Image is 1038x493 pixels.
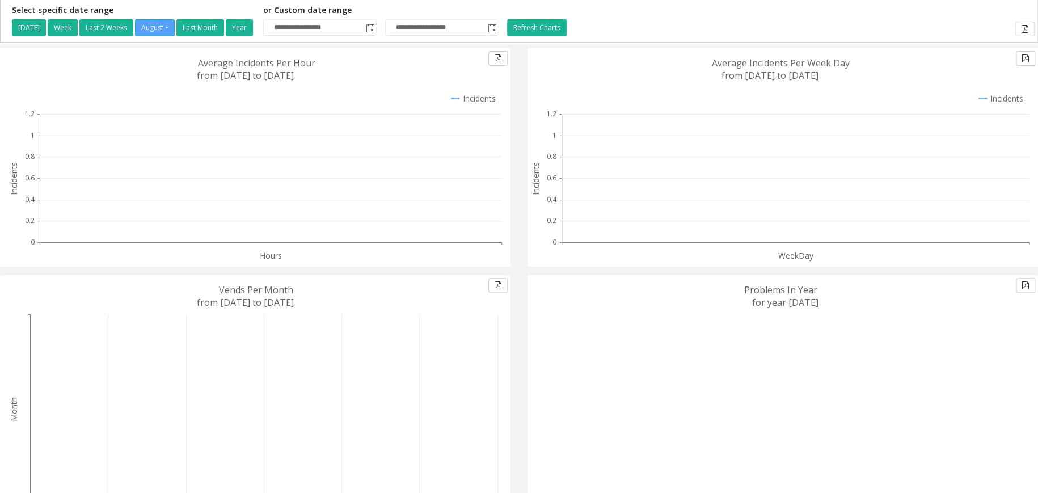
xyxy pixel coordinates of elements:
[488,51,508,66] button: Export to pdf
[12,6,255,15] h5: Select specific date range
[9,397,19,422] text: Month
[9,162,19,195] text: Incidents
[48,19,78,36] button: Week
[744,284,817,296] text: Problems In Year
[219,284,293,296] text: Vends Per Month
[547,173,556,183] text: 0.6
[752,296,818,309] text: for year [DATE]
[530,162,541,195] text: Incidents
[176,19,224,36] button: Last Month
[198,57,315,69] text: Average Incidents Per Hour
[226,19,253,36] button: Year
[547,151,556,161] text: 0.8
[25,216,35,225] text: 0.2
[197,296,294,309] text: from [DATE] to [DATE]
[547,195,557,204] text: 0.4
[25,173,35,183] text: 0.6
[25,195,35,204] text: 0.4
[486,20,498,36] span: Toggle popup
[25,109,35,119] text: 1.2
[778,250,814,261] text: WeekDay
[552,237,556,247] text: 0
[25,151,35,161] text: 0.8
[1016,51,1035,66] button: Export to pdf
[488,278,508,293] button: Export to pdf
[712,57,850,69] text: Average Incidents Per Week Day
[197,69,294,82] text: from [DATE] to [DATE]
[721,69,818,82] text: from [DATE] to [DATE]
[260,250,282,261] text: Hours
[135,19,175,36] button: August
[12,19,46,36] button: [DATE]
[79,19,133,36] button: Last 2 Weeks
[507,19,567,36] button: Refresh Charts
[364,20,376,36] span: Toggle popup
[1016,278,1035,293] button: Export to pdf
[31,130,35,140] text: 1
[263,6,499,15] h5: or Custom date range
[552,130,556,140] text: 1
[1015,22,1035,36] button: Export to pdf
[547,216,556,225] text: 0.2
[547,109,556,119] text: 1.2
[31,237,35,247] text: 0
